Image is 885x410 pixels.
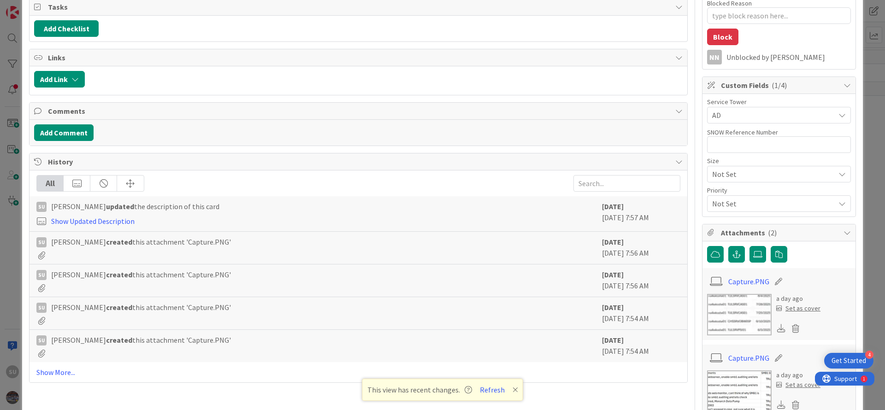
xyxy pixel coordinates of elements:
span: [PERSON_NAME] this attachment 'Capture.PNG' [51,269,231,280]
div: Size [707,158,851,164]
div: 1 [48,4,50,11]
div: Set as cover [776,304,820,313]
b: [DATE] [602,303,624,312]
span: History [48,156,671,167]
div: NN [707,50,722,64]
span: Comments [48,105,671,117]
div: Priority [707,187,851,193]
span: This view has recent changes. [367,384,472,395]
span: Tasks [48,1,671,12]
b: [DATE] [602,202,624,211]
b: created [106,270,132,279]
div: Set as cover [776,380,820,390]
span: AD [712,110,835,121]
div: Get Started [832,356,866,365]
div: SU [36,303,47,313]
span: ( 2 ) [768,228,777,237]
div: [DATE] 7:56 AM [602,269,680,292]
div: SU [36,202,47,212]
span: Support [19,1,42,12]
span: ( 1/4 ) [772,81,787,90]
a: Capture.PNG [728,276,769,287]
div: [DATE] 7:57 AM [602,201,680,227]
div: a day ago [776,370,820,380]
span: Not Set [712,197,830,210]
span: Not Set [712,168,830,181]
div: SU [36,335,47,346]
b: created [106,237,132,246]
div: Open Get Started checklist, remaining modules: 4 [824,353,873,369]
div: a day ago [776,294,820,304]
button: Add Link [34,71,85,88]
div: [DATE] 7:54 AM [602,302,680,325]
b: [DATE] [602,237,624,246]
span: Custom Fields [721,80,839,91]
span: [PERSON_NAME] this attachment 'Capture.PNG' [51,334,231,346]
button: Refresh [477,384,508,396]
span: Links [48,52,671,63]
label: SNOW Reference Number [707,128,778,136]
div: All [37,176,64,191]
div: SU [36,237,47,247]
span: Attachments [721,227,839,238]
div: SU [36,270,47,280]
input: Search... [573,175,680,192]
div: Download [776,322,786,334]
div: [DATE] 7:54 AM [602,334,680,357]
span: [PERSON_NAME] this attachment 'Capture.PNG' [51,302,231,313]
a: Capture.PNG [728,352,769,363]
b: updated [106,202,134,211]
a: Show Updated Description [51,217,135,226]
div: Service Tower [707,99,851,105]
b: [DATE] [602,270,624,279]
div: 4 [865,351,873,359]
button: Block [707,29,738,45]
div: Unblocked by [PERSON_NAME] [726,53,851,61]
span: [PERSON_NAME] the description of this card [51,201,219,212]
button: Add Comment [34,124,94,141]
b: created [106,335,132,345]
a: Show More... [36,367,680,378]
span: [PERSON_NAME] this attachment 'Capture.PNG' [51,236,231,247]
b: [DATE] [602,335,624,345]
button: Add Checklist [34,20,99,37]
div: [DATE] 7:56 AM [602,236,680,259]
b: created [106,303,132,312]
